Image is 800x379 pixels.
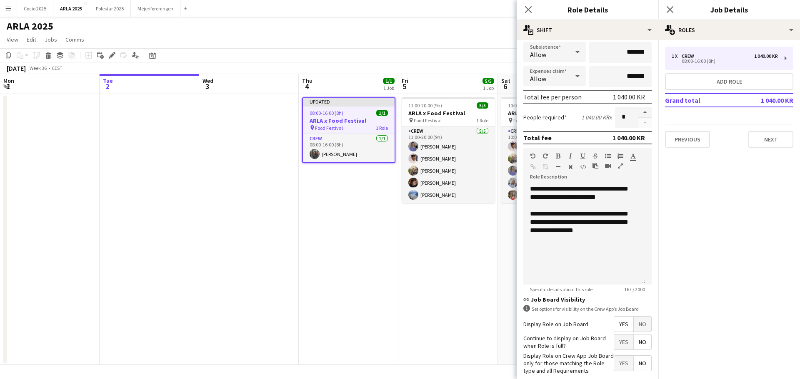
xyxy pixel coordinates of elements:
[665,73,793,90] button: Add role
[567,153,573,159] button: Italic
[501,77,510,84] span: Sat
[517,4,658,15] h3: Role Details
[513,117,541,124] span: Food Festival
[302,97,395,163] app-job-card: Updated08:00-16:00 (8h)1/1ARLA x Food Festival Food Festival1 RoleCrew1/108:00-16:00 (8h)[PERSON_...
[383,78,395,84] span: 1/1
[501,126,595,203] app-card-role: Crew5/510:00-20:00 (10h)[PERSON_NAME][PERSON_NAME][PERSON_NAME][PERSON_NAME][PERSON_NAME]
[613,93,645,101] div: 1 040.00 KR
[501,97,595,203] app-job-card: 10:00-20:00 (10h)5/5ARLA x Food Festival Food Festival1 RoleCrew5/510:00-20:00 (10h)[PERSON_NAME]...
[202,77,213,84] span: Wed
[402,77,408,84] span: Fri
[500,82,510,91] span: 6
[748,131,793,148] button: Next
[45,36,57,43] span: Jobs
[315,125,343,131] span: Food Festival
[52,65,62,71] div: CEST
[53,0,89,17] button: ARLA 2025
[376,110,388,116] span: 1/1
[27,36,36,43] span: Edit
[62,34,87,45] a: Comms
[614,334,633,349] span: Yes
[592,153,598,159] button: Strikethrough
[617,153,623,159] button: Ordered List
[672,53,682,59] div: 1 x
[523,286,599,292] span: Specific details about this role
[581,114,612,121] div: 1 040.00 KR x
[580,163,586,170] button: HTML Code
[592,163,598,169] button: Paste as plain text
[400,82,408,91] span: 5
[2,82,14,91] span: 1
[41,34,60,45] a: Jobs
[614,317,633,332] span: Yes
[3,34,22,45] a: View
[523,296,652,303] h3: Job Board Visibility
[555,153,561,159] button: Bold
[555,163,561,170] button: Horizontal Line
[103,77,113,84] span: Tue
[501,109,595,117] h3: ARLA x Food Festival
[523,320,588,328] label: Display Role on Job Board
[303,117,395,124] h3: ARLA x Food Festival
[617,286,652,292] span: 167 / 2000
[7,36,18,43] span: View
[303,98,395,105] div: Updated
[65,36,84,43] span: Comms
[523,305,652,313] div: Set options for visibility on the Crew App’s Job Board
[612,134,645,142] div: 1 040.00 KR
[27,65,48,71] span: Week 36
[523,93,582,101] div: Total fee per person
[605,163,611,169] button: Insert video
[23,34,40,45] a: Edit
[402,97,495,203] app-job-card: 11:00-20:00 (9h)5/5ARLA x Food Festival Food Festival1 RoleCrew5/511:00-20:00 (9h)[PERSON_NAME][P...
[408,102,442,109] span: 11:00-20:00 (9h)
[201,82,213,91] span: 3
[542,153,548,159] button: Redo
[658,20,800,40] div: Roles
[672,59,778,63] div: 08:00-16:00 (8h)
[634,356,651,371] span: No
[477,102,488,109] span: 5/5
[523,334,614,349] label: Continue to display on Job Board when Role is full?
[665,131,710,148] button: Previous
[482,78,494,84] span: 5/5
[634,317,651,332] span: No
[383,85,394,91] div: 1 Job
[414,117,442,124] span: Food Festival
[580,153,586,159] button: Underline
[741,94,793,107] td: 1 040.00 KR
[131,0,180,17] button: Mejeriforeningen
[89,0,131,17] button: Polestar 2025
[483,85,494,91] div: 1 Job
[530,153,536,159] button: Undo
[17,0,53,17] button: Cocio 2025
[508,102,544,109] span: 10:00-20:00 (10h)
[102,82,113,91] span: 2
[7,64,26,72] div: [DATE]
[567,163,573,170] button: Clear Formatting
[310,110,343,116] span: 08:00-16:00 (8h)
[634,334,651,349] span: No
[476,117,488,124] span: 1 Role
[523,114,567,121] label: People required
[376,125,388,131] span: 1 Role
[638,107,652,118] button: Increase
[3,77,14,84] span: Mon
[682,53,697,59] div: Crew
[402,126,495,203] app-card-role: Crew5/511:00-20:00 (9h)[PERSON_NAME][PERSON_NAME][PERSON_NAME][PERSON_NAME][PERSON_NAME]
[302,77,312,84] span: Thu
[517,20,658,40] div: Shift
[530,50,546,59] span: Allow
[301,82,312,91] span: 4
[754,53,778,59] div: 1 040.00 KR
[617,163,623,169] button: Fullscreen
[630,153,636,159] button: Text Color
[523,134,552,142] div: Total fee
[530,74,546,83] span: Allow
[665,94,741,107] td: Grand total
[7,20,53,32] h1: ARLA 2025
[614,356,633,371] span: Yes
